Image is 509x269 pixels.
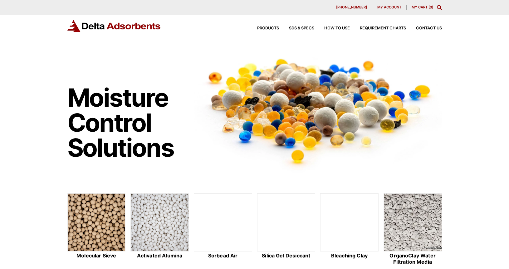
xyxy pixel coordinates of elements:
h1: Moisture Control Solutions [67,85,188,160]
a: Requirement Charts [350,26,406,30]
span: Contact Us [416,26,442,30]
a: Sorbead Air [194,193,252,266]
img: Image [194,47,442,173]
a: Activated Alumina [130,193,189,266]
a: Products [247,26,279,30]
span: [PHONE_NUMBER] [336,6,367,9]
a: Silica Gel Desiccant [257,193,316,266]
a: My Cart (0) [412,5,433,9]
span: 0 [430,5,432,9]
h2: Activated Alumina [130,253,189,259]
h2: Sorbead Air [194,253,252,259]
a: Molecular Sieve [67,193,126,266]
span: SDS & SPECS [289,26,314,30]
span: Products [257,26,279,30]
a: SDS & SPECS [279,26,314,30]
a: Contact Us [406,26,442,30]
span: My account [377,6,401,9]
span: How to Use [324,26,350,30]
h2: Molecular Sieve [67,253,126,259]
h2: OrganoClay Water Filtration Media [384,253,442,265]
a: How to Use [314,26,350,30]
h2: Bleaching Clay [320,253,379,259]
span: Requirement Charts [360,26,406,30]
a: [PHONE_NUMBER] [331,5,372,10]
a: My account [372,5,407,10]
h2: Silica Gel Desiccant [257,253,316,259]
div: Toggle Modal Content [437,5,442,10]
a: Bleaching Clay [320,193,379,266]
img: Delta Adsorbents [67,20,161,32]
a: OrganoClay Water Filtration Media [384,193,442,266]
